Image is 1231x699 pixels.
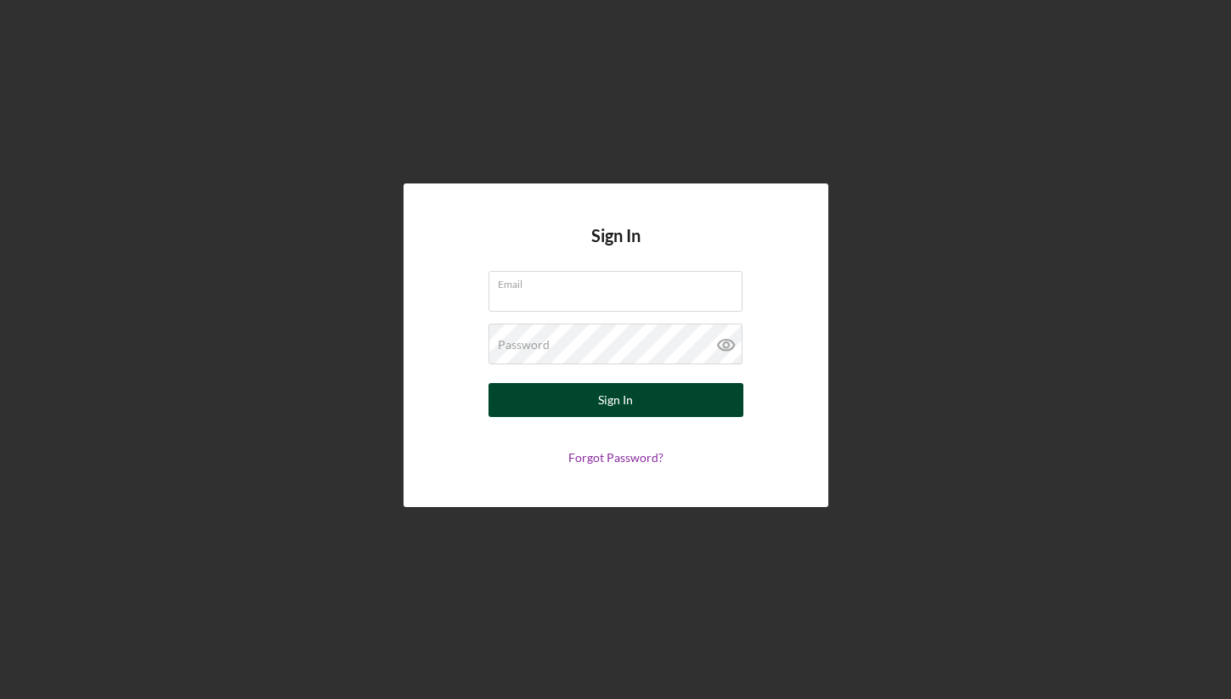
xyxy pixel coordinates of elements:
a: Forgot Password? [568,450,663,465]
h4: Sign In [591,226,641,271]
div: Sign In [598,383,633,417]
label: Email [498,272,743,290]
button: Sign In [488,383,743,417]
label: Password [498,338,550,352]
